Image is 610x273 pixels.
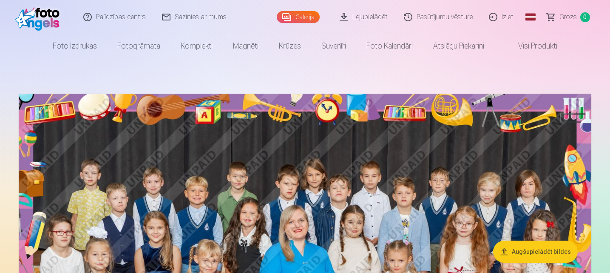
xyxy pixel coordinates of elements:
[494,34,567,58] a: Visi produkti
[107,34,170,58] a: Fotogrāmata
[559,12,577,22] span: Grozs
[311,34,356,58] a: Suvenīri
[223,34,269,58] a: Magnēti
[423,34,494,58] a: Atslēgu piekariņi
[493,241,578,263] button: Augšupielādēt bildes
[43,34,107,58] a: Foto izdrukas
[269,34,311,58] a: Krūzes
[356,34,423,58] a: Foto kalendāri
[15,3,64,31] img: /fa1
[580,12,590,22] span: 0
[277,11,320,23] a: Galerija
[170,34,223,58] a: Komplekti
